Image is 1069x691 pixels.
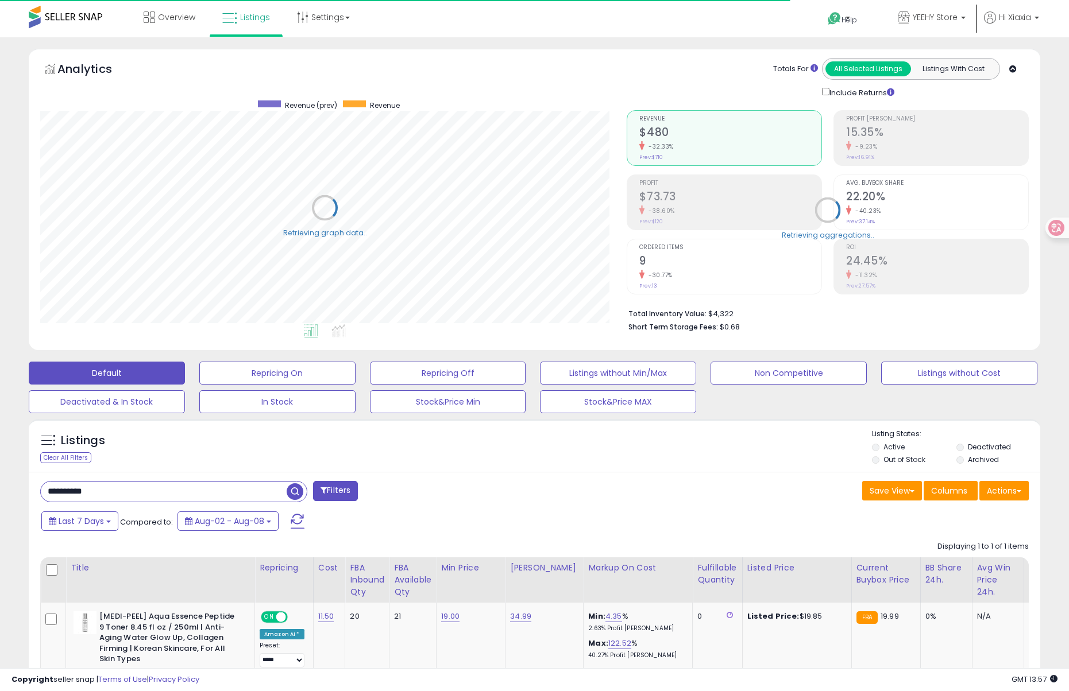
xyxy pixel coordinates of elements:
[370,390,526,413] button: Stock&Price Min
[29,362,185,385] button: Default
[782,230,874,240] div: Retrieving aggregations..
[283,227,367,238] div: Retrieving graph data..
[177,511,279,531] button: Aug-02 - Aug-08
[29,390,185,413] button: Deactivated & In Stock
[999,11,1031,23] span: Hi Xiaxia
[697,562,737,586] div: Fulfillable Quantity
[881,362,1037,385] button: Listings without Cost
[711,362,867,385] button: Non Competitive
[540,362,696,385] button: Listings without Min/Max
[370,362,526,385] button: Repricing Off
[588,611,684,632] div: %
[883,455,925,464] label: Out of Stock
[588,611,605,622] b: Min:
[1012,674,1058,685] span: 2025-08-16 13:57 GMT
[968,442,1011,452] label: Deactivated
[925,611,963,622] div: 0%
[158,11,195,23] span: Overview
[540,390,696,413] button: Stock&Price MAX
[260,562,308,574] div: Repricing
[195,515,264,527] span: Aug-02 - Aug-08
[977,611,1015,622] div: N/A
[510,562,578,574] div: [PERSON_NAME]
[240,11,270,23] span: Listings
[1029,611,1067,622] div: FBA: 18
[11,674,53,685] strong: Copyright
[318,611,334,622] a: 11.50
[588,624,684,632] p: 2.63% Profit [PERSON_NAME]
[394,611,427,622] div: 21
[747,611,843,622] div: $19.85
[350,562,384,598] div: FBA inbound Qty
[968,455,999,464] label: Archived
[71,562,250,574] div: Title
[318,562,341,574] div: Cost
[260,629,304,639] div: Amazon AI *
[883,442,905,452] label: Active
[588,651,684,659] p: 40.27% Profit [PERSON_NAME]
[862,481,922,500] button: Save View
[819,3,879,37] a: Help
[149,674,199,685] a: Privacy Policy
[827,11,842,26] i: Get Help
[510,611,531,622] a: 34.99
[59,515,104,527] span: Last 7 Days
[350,611,380,622] div: 20
[813,86,908,99] div: Include Returns
[979,481,1029,500] button: Actions
[99,611,239,667] b: [MEDI-PEEL] Aqua Essence Peptide 9 Toner 8.45 fl oz / 250ml | Anti-Aging Water Glow Up, Collagen ...
[40,452,91,463] div: Clear All Filters
[608,638,631,649] a: 122.52
[260,642,304,667] div: Preset:
[588,562,688,574] div: Markup on Cost
[441,611,460,622] a: 19.00
[584,557,693,603] th: The percentage added to the cost of goods (COGS) that forms the calculator for Min & Max prices.
[773,64,818,75] div: Totals For
[842,15,857,25] span: Help
[313,481,358,501] button: Filters
[199,362,356,385] button: Repricing On
[394,562,431,598] div: FBA Available Qty
[74,611,97,634] img: 21NkjhPumvL._SL40_.jpg
[825,61,911,76] button: All Selected Listings
[881,611,899,622] span: 19.99
[856,611,878,624] small: FBA
[913,11,958,23] span: YEEHY Store
[199,390,356,413] button: In Stock
[984,11,1039,37] a: Hi Xiaxia
[57,61,134,80] h5: Analytics
[588,638,608,649] b: Max:
[11,674,199,685] div: seller snap | |
[286,612,304,622] span: OFF
[747,611,800,622] b: Listed Price:
[588,638,684,659] div: %
[931,485,967,496] span: Columns
[977,562,1019,598] div: Avg Win Price 24h.
[605,611,622,622] a: 4.35
[1029,622,1067,632] div: FBM: 1
[910,61,996,76] button: Listings With Cost
[120,517,173,527] span: Compared to:
[697,611,733,622] div: 0
[924,481,978,500] button: Columns
[441,562,500,574] div: Min Price
[41,511,118,531] button: Last 7 Days
[61,433,105,449] h5: Listings
[747,562,847,574] div: Listed Price
[872,429,1040,440] p: Listing States:
[856,562,916,586] div: Current Buybox Price
[262,612,276,622] span: ON
[98,674,147,685] a: Terms of Use
[925,562,967,586] div: BB Share 24h.
[937,541,1029,552] div: Displaying 1 to 1 of 1 items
